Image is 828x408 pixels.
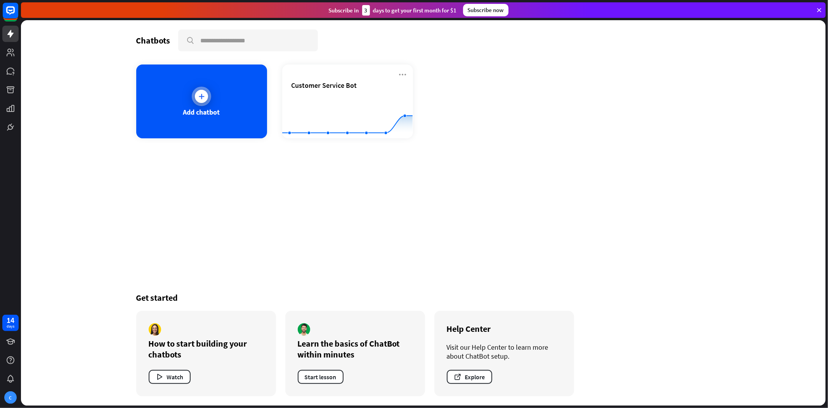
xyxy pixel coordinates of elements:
[298,338,413,360] div: Learn the basics of ChatBot within minutes
[4,391,17,404] div: C
[298,370,344,384] button: Start lesson
[447,370,492,384] button: Explore
[149,338,264,360] div: How to start building your chatbots
[149,323,161,336] img: author
[298,323,310,336] img: author
[7,324,14,329] div: days
[329,5,457,16] div: Subscribe in days to get your first month for $1
[183,108,220,117] div: Add chatbot
[463,4,509,16] div: Subscribe now
[136,292,711,303] div: Get started
[7,317,14,324] div: 14
[362,5,370,16] div: 3
[447,323,562,334] div: Help Center
[447,343,562,361] div: Visit our Help Center to learn more about ChatBot setup.
[2,315,19,331] a: 14 days
[136,35,170,46] div: Chatbots
[6,3,30,26] button: Open LiveChat chat widget
[292,81,357,90] span: Customer Service Bot
[149,370,191,384] button: Watch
